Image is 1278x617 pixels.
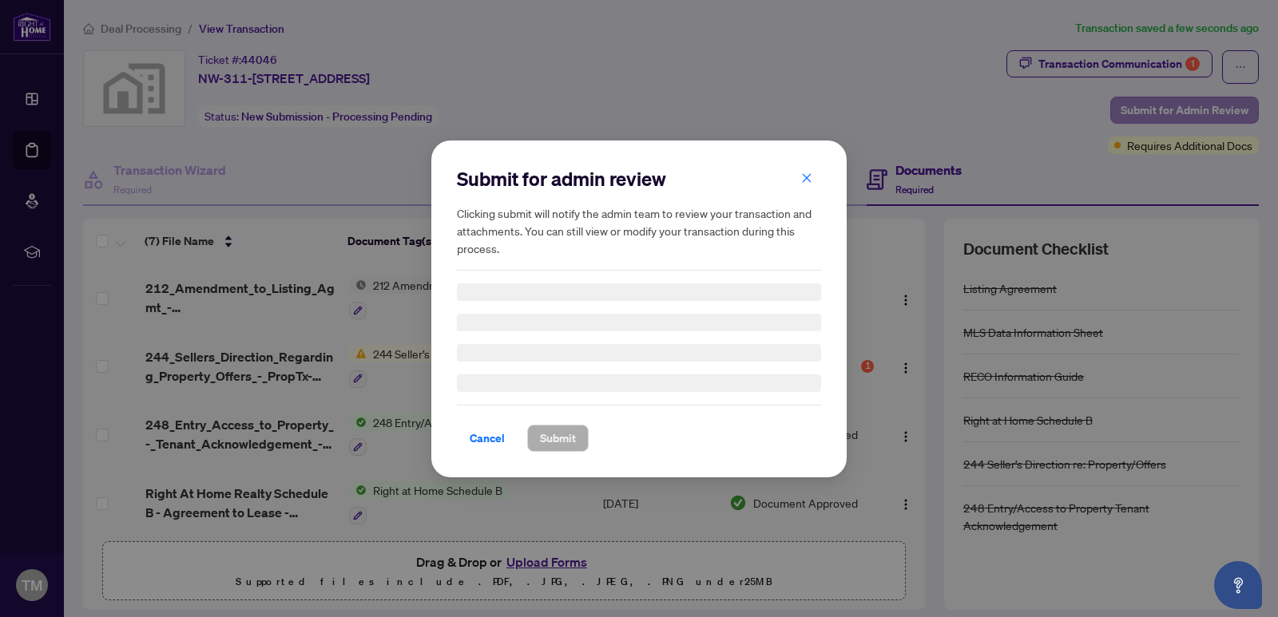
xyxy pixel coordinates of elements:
[470,425,505,451] span: Cancel
[801,172,812,183] span: close
[457,166,821,192] h2: Submit for admin review
[457,425,518,452] button: Cancel
[457,204,821,257] h5: Clicking submit will notify the admin team to review your transaction and attachments. You can st...
[1214,561,1262,609] button: Open asap
[527,425,589,452] button: Submit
